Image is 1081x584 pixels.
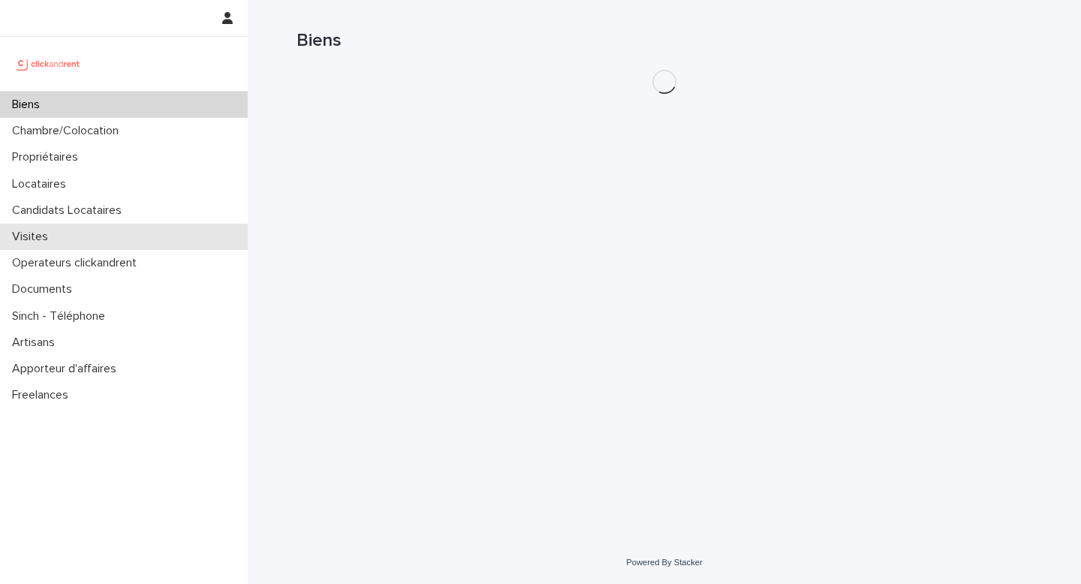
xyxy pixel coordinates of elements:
[6,336,67,350] p: Artisans
[6,177,78,191] p: Locataires
[6,203,134,218] p: Candidats Locataires
[297,30,1032,52] h1: Biens
[6,230,60,244] p: Visites
[12,49,85,79] img: UCB0brd3T0yccxBKYDjQ
[6,124,131,138] p: Chambre/Colocation
[6,256,149,270] p: Operateurs clickandrent
[6,282,84,297] p: Documents
[6,98,52,112] p: Biens
[6,362,128,376] p: Apporteur d'affaires
[6,388,80,402] p: Freelances
[6,309,117,324] p: Sinch - Téléphone
[6,150,90,164] p: Propriétaires
[626,558,702,567] a: Powered By Stacker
